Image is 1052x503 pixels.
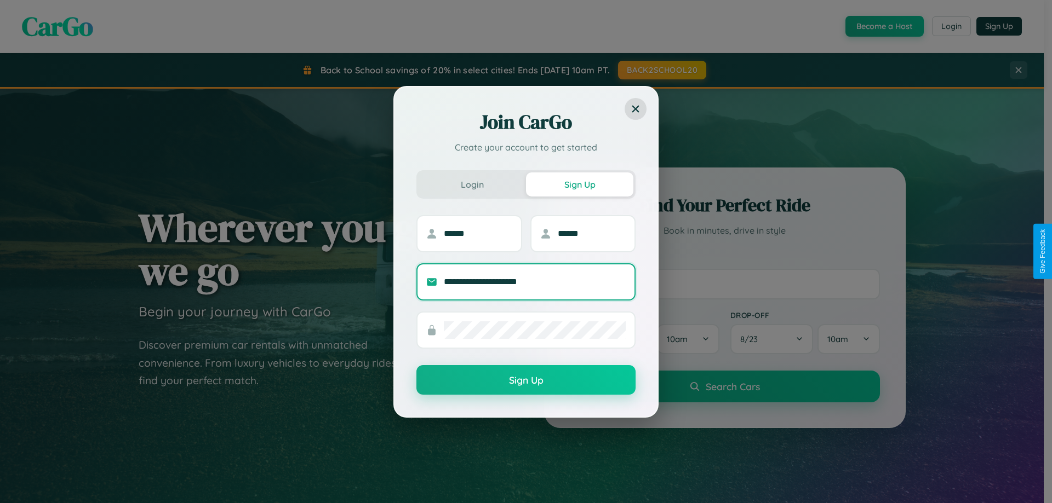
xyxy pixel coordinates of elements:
div: Give Feedback [1039,229,1047,274]
button: Sign Up [416,365,636,395]
button: Sign Up [526,172,633,196]
button: Login [419,172,526,196]
h2: Join CarGo [416,109,636,135]
p: Create your account to get started [416,141,636,154]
